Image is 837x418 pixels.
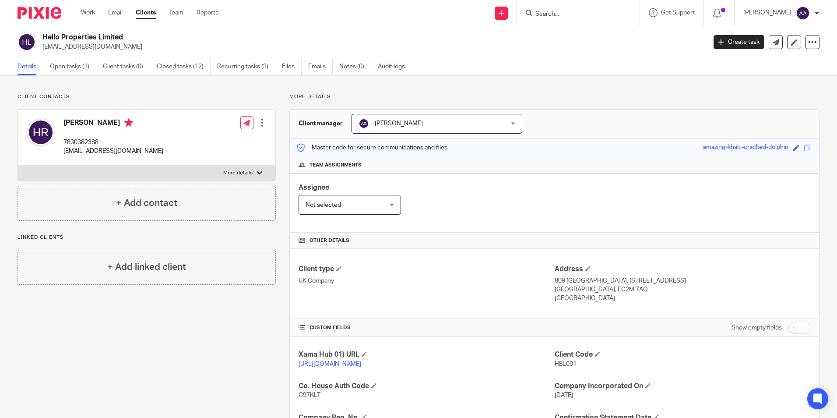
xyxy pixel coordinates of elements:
[299,350,554,359] h4: Xama Hub 01) URL
[555,285,810,294] p: [GEOGRAPHIC_DATA], EC2M 7AQ
[378,58,411,75] a: Audit logs
[107,260,186,274] h4: + Add linked client
[661,10,695,16] span: Get Support
[217,58,275,75] a: Recurring tasks (3)
[289,93,819,100] p: More details
[124,118,133,127] i: Primary
[555,294,810,303] p: [GEOGRAPHIC_DATA]
[50,58,96,75] a: Open tasks (1)
[339,58,371,75] a: Notes (0)
[299,119,343,128] h3: Client manager
[18,58,43,75] a: Details
[555,392,573,398] span: [DATE]
[27,118,55,146] img: svg%3E
[555,382,810,391] h4: Company Incorporated On
[299,184,329,191] span: Assignee
[555,276,810,285] p: 809 [GEOGRAPHIC_DATA], [STREET_ADDRESS]
[309,162,362,169] span: Team assignments
[63,147,163,156] p: [EMAIL_ADDRESS][DOMAIN_NAME]
[108,8,123,17] a: Email
[375,120,423,127] span: [PERSON_NAME]
[223,170,253,177] p: More details
[299,276,554,285] p: UK Company
[308,58,333,75] a: Emails
[714,35,764,49] a: Create task
[296,143,447,152] p: Master code for secure communications and files
[299,361,361,367] a: [URL][DOMAIN_NAME]
[731,323,782,332] label: Show empty fields
[197,8,218,17] a: Reports
[18,33,36,51] img: svg%3E
[743,8,791,17] p: [PERSON_NAME]
[359,118,369,129] img: svg%3E
[42,43,700,51] p: [EMAIL_ADDRESS][DOMAIN_NAME]
[18,7,61,19] img: Pixie
[18,93,276,100] p: Client contacts
[169,8,183,17] a: Team
[63,138,163,147] p: 7830382388
[282,58,302,75] a: Files
[299,382,554,391] h4: Co. House Auth Code
[703,143,788,153] div: amazing-khaki-cracked-dolphin
[103,58,150,75] a: Client tasks (0)
[535,11,613,18] input: Search
[136,8,156,17] a: Clients
[299,324,554,331] h4: CUSTOM FIELDS
[116,196,177,210] h4: + Add contact
[42,33,569,42] h2: Hello Properties Limited
[81,8,95,17] a: Work
[796,6,810,20] img: svg%3E
[555,361,577,367] span: HEL001
[306,202,341,208] span: Not selected
[299,392,320,398] span: C97KLT
[18,234,276,241] p: Linked clients
[555,265,810,274] h4: Address
[63,118,163,129] h4: [PERSON_NAME]
[157,58,211,75] a: Closed tasks (12)
[555,350,810,359] h4: Client Code
[299,265,554,274] h4: Client type
[309,237,349,244] span: Other details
